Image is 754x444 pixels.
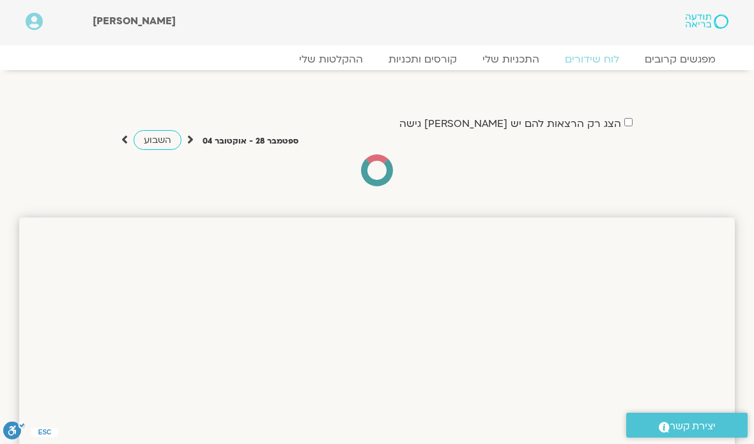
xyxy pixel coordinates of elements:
a: ההקלטות שלי [286,53,376,66]
p: ספטמבר 28 - אוקטובר 04 [203,135,298,148]
span: יצירת קשר [670,418,716,435]
a: התכניות שלי [470,53,552,66]
span: השבוע [144,134,171,146]
a: קורסים ותכניות [376,53,470,66]
label: הצג רק הרצאות להם יש [PERSON_NAME] גישה [399,118,621,129]
nav: Menu [26,53,728,66]
a: מפגשים קרובים [632,53,728,66]
span: [PERSON_NAME] [93,14,176,28]
a: השבוע [134,130,181,150]
a: יצירת קשר [626,413,748,438]
a: לוח שידורים [552,53,632,66]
